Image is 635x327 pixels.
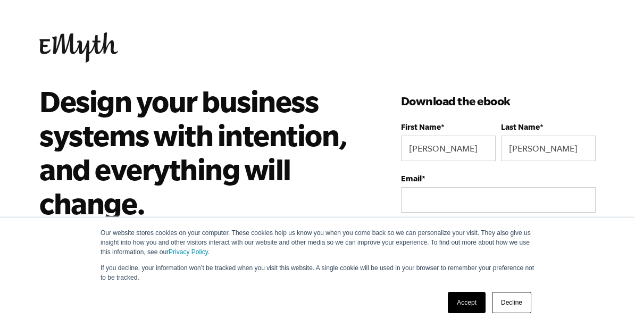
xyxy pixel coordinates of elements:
[501,122,540,131] span: Last Name
[39,32,118,63] img: EMyth
[492,292,531,313] a: Decline
[401,93,596,110] h3: Download the ebook
[401,122,441,131] span: First Name
[169,248,208,256] a: Privacy Policy
[39,84,354,220] h2: Design your business systems with intention, and everything will change.
[401,174,422,183] span: Email
[101,228,534,257] p: Our website stores cookies on your computer. These cookies help us know you when you come back so...
[101,263,534,282] p: If you decline, your information won’t be tracked when you visit this website. A single cookie wi...
[448,292,486,313] a: Accept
